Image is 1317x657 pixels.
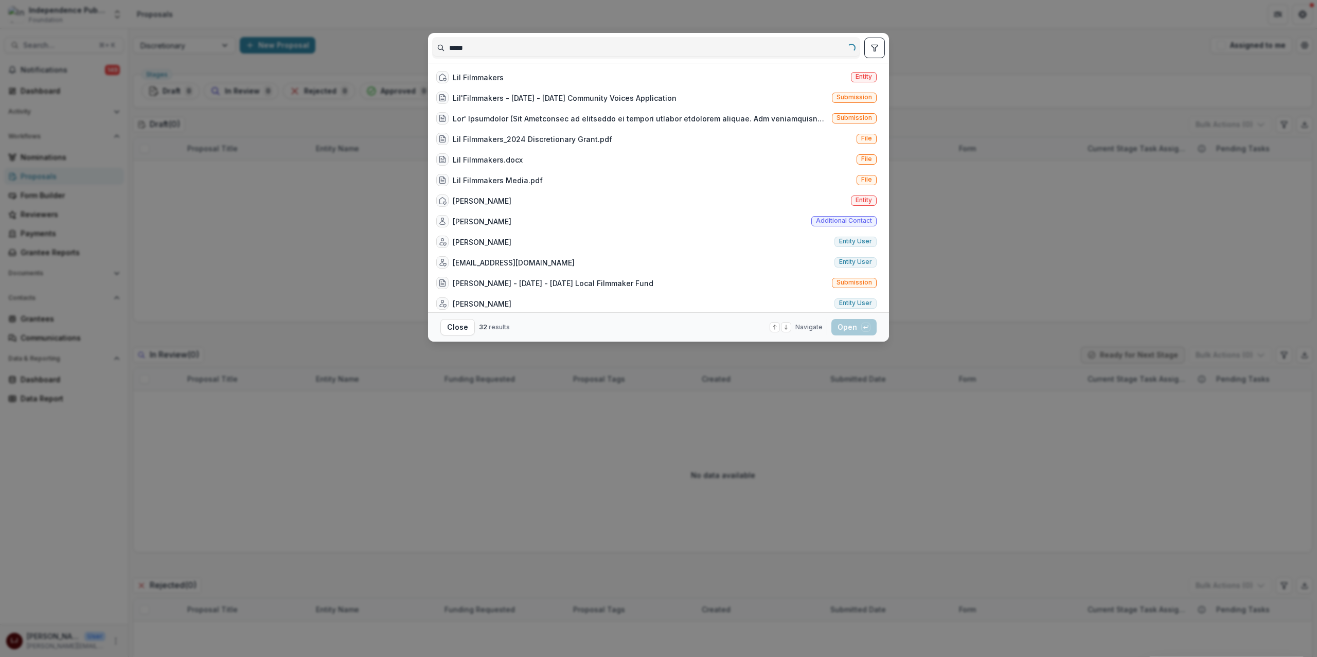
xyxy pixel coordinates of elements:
div: Lil Filmmakers Media.pdf [453,175,543,186]
div: Lor' Ipsumdolor (Sit Ametconsec ad elitseddo ei tempori utlabor etdolorem aliquae. Adm veniamquis... [453,113,828,124]
div: Lil Filmmakers [453,72,504,83]
span: Entity user [839,299,872,307]
div: [EMAIL_ADDRESS][DOMAIN_NAME] [453,257,575,268]
div: [PERSON_NAME] - [DATE] - [DATE] Local Filmmaker Fund [453,278,653,289]
span: results [489,323,510,331]
span: Entity [856,73,872,80]
div: Lil'Filmmakers - [DATE] - [DATE] Community Voices Application [453,93,677,103]
div: [PERSON_NAME] [453,237,511,247]
span: Additional contact [816,217,872,224]
span: File [861,176,872,183]
span: Entity [856,197,872,204]
button: Close [440,319,475,335]
div: Lil Filmmakers_2024 Discretionary Grant.pdf [453,134,612,145]
span: File [861,155,872,163]
span: Submission [837,94,872,101]
div: [PERSON_NAME] [453,196,511,206]
span: Navigate [795,323,823,332]
div: Lil Filmmakers.docx [453,154,523,165]
span: Entity user [839,258,872,265]
span: File [861,135,872,142]
span: 32 [479,323,487,331]
span: Entity user [839,238,872,245]
span: Submission [837,114,872,121]
button: toggle filters [864,38,885,58]
span: Submission [837,279,872,286]
div: [PERSON_NAME] [453,216,511,227]
div: [PERSON_NAME] [453,298,511,309]
button: Open [831,319,877,335]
